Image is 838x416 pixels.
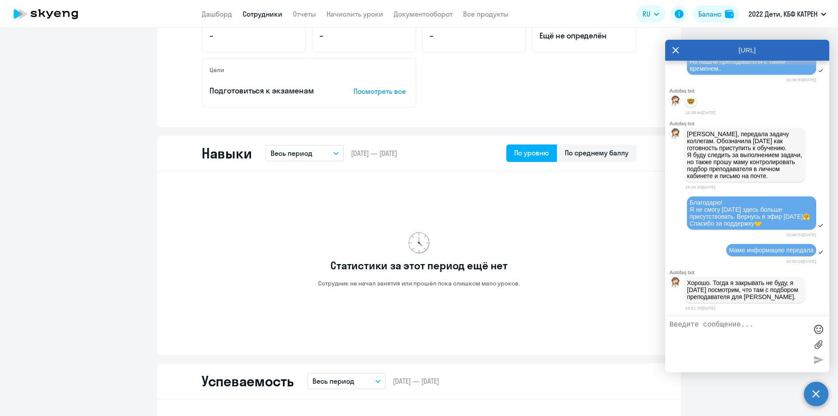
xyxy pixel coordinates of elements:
[202,372,293,390] h2: Успеваемость
[636,5,665,23] button: RU
[326,10,383,18] a: Начислить уроки
[670,96,681,108] img: bot avatar
[351,148,397,158] span: [DATE] — [DATE]
[642,9,650,19] span: RU
[685,185,715,189] time: 16:44:43[DATE]
[307,373,386,389] button: Весь период
[429,30,519,41] p: –
[463,10,508,18] a: Все продукты
[687,131,802,179] p: [PERSON_NAME], передала задачу коллегам. Обозначила [DATE] как готовность приступить к обучению. ...
[725,10,734,18] img: balance
[698,9,721,19] div: Баланс
[744,3,831,24] button: 2022 Дети, КБФ КАТРЕН
[318,279,520,287] p: Сотрудник не начал занятия или прошёл пока слишком мало уроков.
[393,376,439,386] span: [DATE] — [DATE]
[690,58,787,72] span: Не нашли преподавателя с таким временем..
[670,128,681,141] img: bot avatar
[565,148,628,158] div: По среднему баллу
[514,148,549,158] div: По уровню
[202,10,232,18] a: Дашборд
[354,86,409,96] p: Посмотреть все
[319,30,409,41] p: –
[786,77,816,82] time: 16:36:53[DATE]
[243,10,282,18] a: Сотрудники
[786,232,816,237] time: 16:49:51[DATE]
[202,144,251,162] h2: Навыки
[670,121,829,126] div: Autofaq bot
[685,110,715,115] time: 16:39:44[DATE]
[313,376,354,386] p: Весь период
[670,270,829,275] div: Autofaq bot
[394,10,453,18] a: Документооборот
[271,148,313,158] p: Весь период
[209,30,299,41] p: –
[687,98,694,105] p: 🤓
[265,145,344,162] button: Весь период
[687,279,802,300] p: Хорошо. Тогда я закрывать не буду, я [DATE] посмотрим, что там с подбором преподавателя для [PERS...
[293,10,316,18] a: Отчеты
[693,5,739,23] button: Балансbalance
[812,338,825,351] label: Лимит 10 файлов
[786,259,816,264] time: 16:50:04[DATE]
[690,199,810,227] span: Благодарю! Я не смогу [DATE] здесь больше присутствовать. Вернусь в эфир [DATE]🤗 Спасибо за подде...
[729,247,814,254] span: Маме информацию передала
[409,232,429,253] img: no-data
[209,85,326,96] p: Подготовиться к экзаменам
[209,66,224,74] h5: Цели
[685,306,715,310] time: 16:51:39[DATE]
[539,30,628,41] span: Ещё не определён
[330,258,507,272] h3: Статистики за этот период ещё нет
[670,277,681,290] img: bot avatar
[670,88,829,93] div: Autofaq bot
[749,9,817,19] p: 2022 Дети, КБФ КАТРЕН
